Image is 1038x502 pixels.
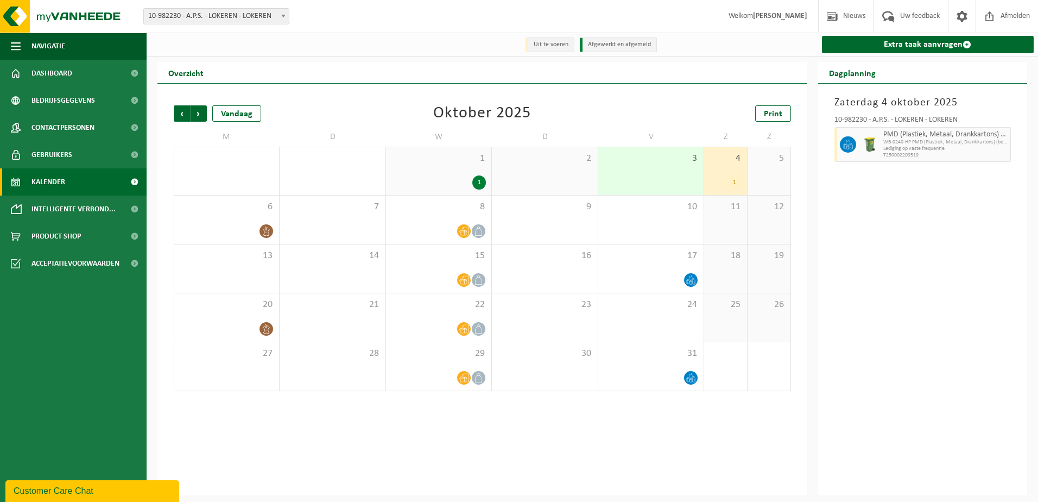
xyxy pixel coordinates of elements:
span: 26 [753,299,785,311]
span: Gebruikers [31,141,72,168]
div: Oktober 2025 [433,105,531,122]
iframe: chat widget [5,478,181,502]
div: 1 [728,175,742,190]
span: 11 [710,201,742,213]
span: 10-982230 - A.P.S. - LOKEREN - LOKEREN [143,8,289,24]
div: Vandaag [212,105,261,122]
td: V [598,127,704,147]
span: Kalender [31,168,65,196]
span: Navigatie [31,33,65,60]
h2: Dagplanning [818,62,887,83]
a: Extra taak aanvragen [822,36,1034,53]
span: Contactpersonen [31,114,94,141]
td: M [174,127,280,147]
span: Volgende [191,105,207,122]
td: D [280,127,385,147]
a: Print [755,105,791,122]
td: W [386,127,492,147]
span: Print [764,110,782,118]
span: 14 [285,250,379,262]
span: 8 [391,201,486,213]
img: WB-0240-HPE-GN-50 [862,136,878,153]
span: PMD (Plastiek, Metaal, Drankkartons) (bedrijven) [883,130,1008,139]
span: 24 [604,299,698,311]
td: Z [704,127,748,147]
span: 4 [710,153,742,165]
li: Uit te voeren [526,37,574,52]
span: 23 [497,299,592,311]
span: Dashboard [31,60,72,87]
span: 16 [497,250,592,262]
span: 3 [604,153,698,165]
span: Acceptatievoorwaarden [31,250,119,277]
span: 10-982230 - A.P.S. - LOKEREN - LOKEREN [144,9,289,24]
span: 29 [391,348,486,360]
span: 6 [180,201,274,213]
span: Vorige [174,105,190,122]
span: T250002209519 [883,152,1008,159]
td: Z [748,127,791,147]
span: 13 [180,250,274,262]
h3: Zaterdag 4 oktober 2025 [834,95,1011,111]
div: 10-982230 - A.P.S. - LOKEREN - LOKEREN [834,116,1011,127]
span: 19 [753,250,785,262]
span: 31 [604,348,698,360]
span: 22 [391,299,486,311]
span: Bedrijfsgegevens [31,87,95,114]
span: 2 [497,153,592,165]
span: 7 [285,201,379,213]
span: WB-0240-HP PMD (Plastiek, Metaal, Drankkartons) (bedrijven) [883,139,1008,146]
h2: Overzicht [157,62,214,83]
span: Lediging op vaste frequentie [883,146,1008,152]
span: 20 [180,299,274,311]
span: 28 [285,348,379,360]
div: 1 [472,175,486,190]
span: 12 [753,201,785,213]
span: Product Shop [31,223,81,250]
strong: [PERSON_NAME] [753,12,807,20]
span: 10 [604,201,698,213]
span: 5 [753,153,785,165]
li: Afgewerkt en afgemeld [580,37,657,52]
span: 25 [710,299,742,311]
span: 27 [180,348,274,360]
span: 9 [497,201,592,213]
span: Intelligente verbond... [31,196,116,223]
span: 30 [497,348,592,360]
span: 18 [710,250,742,262]
span: 15 [391,250,486,262]
span: 1 [391,153,486,165]
td: D [492,127,598,147]
span: 17 [604,250,698,262]
span: 21 [285,299,379,311]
